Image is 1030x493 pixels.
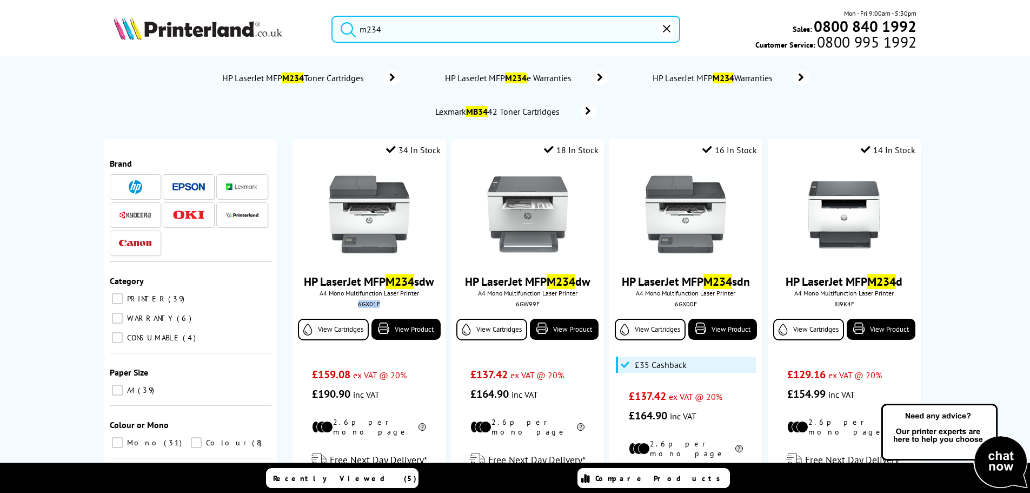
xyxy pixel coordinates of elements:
span: £137.42 [629,389,666,403]
a: 0800 840 1992 [812,21,916,31]
input: Colour 8 [191,437,202,448]
span: 8 [252,438,264,448]
input: A4 39 [112,385,123,396]
span: inc VAT [511,389,538,400]
span: inc VAT [670,411,696,422]
span: 4 [183,333,198,343]
mark: M234 [703,274,732,289]
a: View Product [688,319,757,340]
div: modal_delivery [456,445,599,475]
span: Free Next Day Delivery* [488,453,586,466]
span: A4 Mono Multifunction Laser Printer [773,289,915,297]
span: £164.90 [629,409,667,423]
mark: M234 [505,73,527,83]
mark: MB34 [466,106,488,117]
span: Lexmark 42 Toner Cartridges [434,106,564,117]
input: Mono 31 [112,437,123,448]
a: Printerland Logo [114,16,318,42]
a: View Cartridges [298,319,369,340]
span: 0800 995 1992 [815,37,916,47]
span: Colour [203,438,251,448]
span: CONSUMABLE [124,333,182,343]
span: Sales: [793,24,812,34]
div: 6GW99F [459,300,596,308]
b: 0800 840 1992 [814,16,916,36]
a: Compare Products [577,468,730,488]
span: £164.90 [470,387,509,401]
span: inc VAT [353,389,380,400]
span: Free Next Day Delivery* [805,453,902,466]
mark: M234 [713,73,734,83]
div: 16 In Stock [702,144,757,155]
div: 18 In Stock [544,144,599,155]
a: View Product [847,319,915,340]
img: OKI [172,211,205,220]
span: £190.90 [312,387,350,401]
img: HP [129,180,142,194]
div: 6GX00F [617,300,754,308]
div: 6GX01F [301,300,437,308]
img: HP-M234sdw-Front-Small.jpg [645,174,726,255]
input: Search p [331,16,680,43]
span: 39 [138,385,157,395]
span: Customer Service: [755,37,916,50]
img: Epson [172,183,205,191]
a: View Cartridges [456,319,527,340]
img: Printerland [226,212,258,218]
a: View Product [530,319,599,340]
img: HP-M234dw-Front-Small.jpg [487,174,568,255]
mark: M234 [282,73,304,83]
mark: M234 [386,274,414,289]
mark: M234 [867,274,896,289]
span: £129.16 [787,367,826,382]
span: 6 [177,313,194,323]
a: View Product [371,319,440,340]
span: 31 [164,438,184,448]
span: ex VAT @ 20% [669,391,722,402]
span: inc VAT [828,389,855,400]
span: £35 Cashback [635,359,687,370]
span: £154.99 [787,387,826,401]
img: Printerland Logo [114,16,282,40]
span: HP LaserJet MFP Toner Cartridges [221,73,368,83]
a: LexmarkMB3442 Toner Cartridges [434,104,596,119]
span: £159.08 [312,367,350,382]
span: Mon - Fri 9:00am - 5:30pm [844,8,916,18]
li: 2.6p per mono page [312,417,426,437]
span: Free Next Day Delivery* [330,453,427,466]
input: CONSUMABLE 4 [112,332,123,343]
div: 14 In Stock [861,144,915,155]
span: A4 [124,385,137,395]
div: modal_delivery [773,445,915,475]
img: hp-m234d-front-small.jpg [803,174,885,255]
img: Canon [119,240,151,247]
a: HP LaserJet MFPM234d [786,274,902,289]
span: A4 Mono Multifunction Laser Printer [298,289,440,297]
a: Recently Viewed (5) [266,468,418,488]
span: ex VAT @ 20% [510,370,564,380]
a: HP LaserJet MFPM234Toner Cartridges [221,70,401,86]
img: Open Live Chat window [879,402,1030,491]
a: HP LaserJet MFPM234e Warranties [444,70,608,86]
span: Paper Size [110,367,148,378]
span: ex VAT @ 20% [828,370,882,380]
a: HP LaserJet MFPM234dw [465,274,590,289]
span: Recently Viewed (5) [273,474,417,483]
img: Kyocera [119,211,151,219]
input: PRINTER 39 [112,293,123,304]
li: 2.6p per mono page [787,417,901,437]
li: 2.6p per mono page [629,439,743,458]
span: Compare Products [595,474,726,483]
span: ex VAT @ 20% [353,370,407,380]
div: 34 In Stock [386,144,441,155]
a: HP LaserJet MFPM234Warranties [652,70,809,86]
span: 39 [168,294,187,304]
img: HP-M234sdw-Front-Small.jpg [329,174,410,255]
a: View Cartridges [615,319,686,340]
img: Lexmark [226,183,258,190]
div: modal_delivery [298,445,440,475]
span: HP LaserJet MFP e Warranties [444,73,576,83]
a: HP LaserJet MFPM234sdn [622,274,750,289]
div: 8J9K4F [776,300,913,308]
span: PRINTER [124,294,167,304]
